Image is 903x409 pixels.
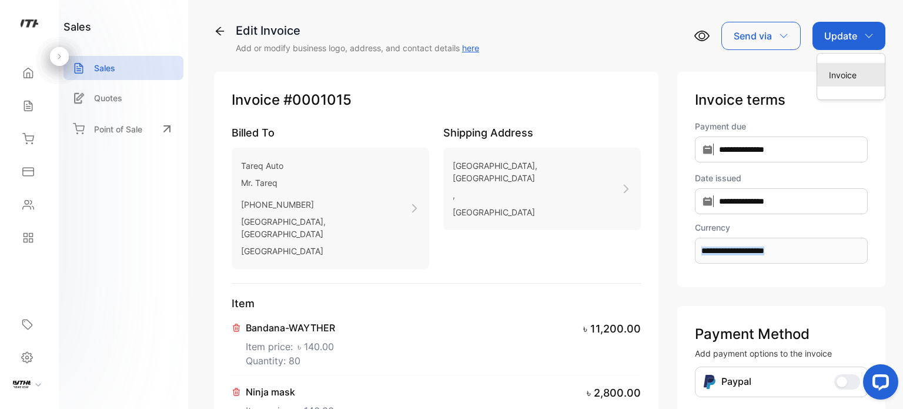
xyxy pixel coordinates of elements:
[241,196,409,213] p: [PHONE_NUMBER]
[721,374,751,390] p: Paypal
[824,29,857,43] p: Update
[94,62,115,74] p: Sales
[453,204,621,221] p: [GEOGRAPHIC_DATA]
[236,42,479,54] p: Add or modify business logo, address, and contact details
[63,19,91,35] h1: sales
[246,335,335,354] p: Item price:
[246,321,335,335] p: Bandana-WAYTHER
[94,92,122,104] p: Quotes
[721,22,801,50] button: Send via
[443,125,641,141] p: Shipping Address
[812,22,885,50] button: Update
[583,321,641,337] span: ৳ 11,200.00
[241,213,409,242] p: [GEOGRAPHIC_DATA], [GEOGRAPHIC_DATA]
[734,29,772,43] p: Send via
[232,295,641,311] p: Item
[232,125,429,141] p: Billed To
[246,354,335,368] p: Quantity: 80
[817,63,885,87] div: Invoice
[695,120,868,132] label: Payment due
[695,347,868,360] p: Add payment options to the invoice
[854,360,903,409] iframe: LiveChat chat widget
[13,374,31,392] img: profile
[94,123,142,135] p: Point of Sale
[63,116,183,142] a: Point of Sale
[241,242,409,260] p: [GEOGRAPHIC_DATA]
[695,221,868,234] label: Currency
[63,56,183,80] a: Sales
[462,43,479,53] a: here
[703,374,717,390] img: Icon
[695,172,868,184] label: Date issued
[232,89,641,111] p: Invoice
[241,174,409,191] p: Mr. Tareq
[246,385,334,399] p: Ninja mask
[695,324,868,345] p: Payment Method
[587,385,641,401] span: ৳ 2,800.00
[297,340,334,354] span: ৳ 140.00
[453,157,621,187] p: [GEOGRAPHIC_DATA], [GEOGRAPHIC_DATA]
[695,89,868,111] p: Invoice terms
[283,89,352,111] span: #0001015
[21,15,38,33] img: logo
[63,86,183,110] a: Quotes
[453,187,621,204] p: ,
[236,22,479,39] div: Edit Invoice
[241,157,409,174] p: Tareq Auto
